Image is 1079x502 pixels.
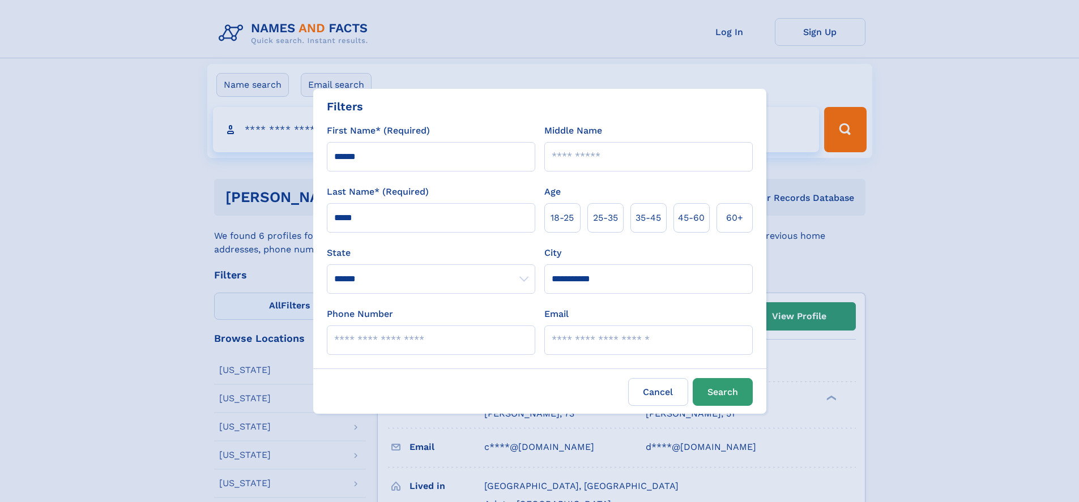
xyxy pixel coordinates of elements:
[726,211,743,225] span: 60+
[636,211,661,225] span: 35‑45
[327,246,535,260] label: State
[544,246,561,260] label: City
[327,124,430,138] label: First Name* (Required)
[327,307,393,321] label: Phone Number
[678,211,705,225] span: 45‑60
[693,378,753,406] button: Search
[327,98,363,115] div: Filters
[551,211,574,225] span: 18‑25
[628,378,688,406] label: Cancel
[593,211,618,225] span: 25‑35
[327,185,429,199] label: Last Name* (Required)
[544,185,561,199] label: Age
[544,124,602,138] label: Middle Name
[544,307,569,321] label: Email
